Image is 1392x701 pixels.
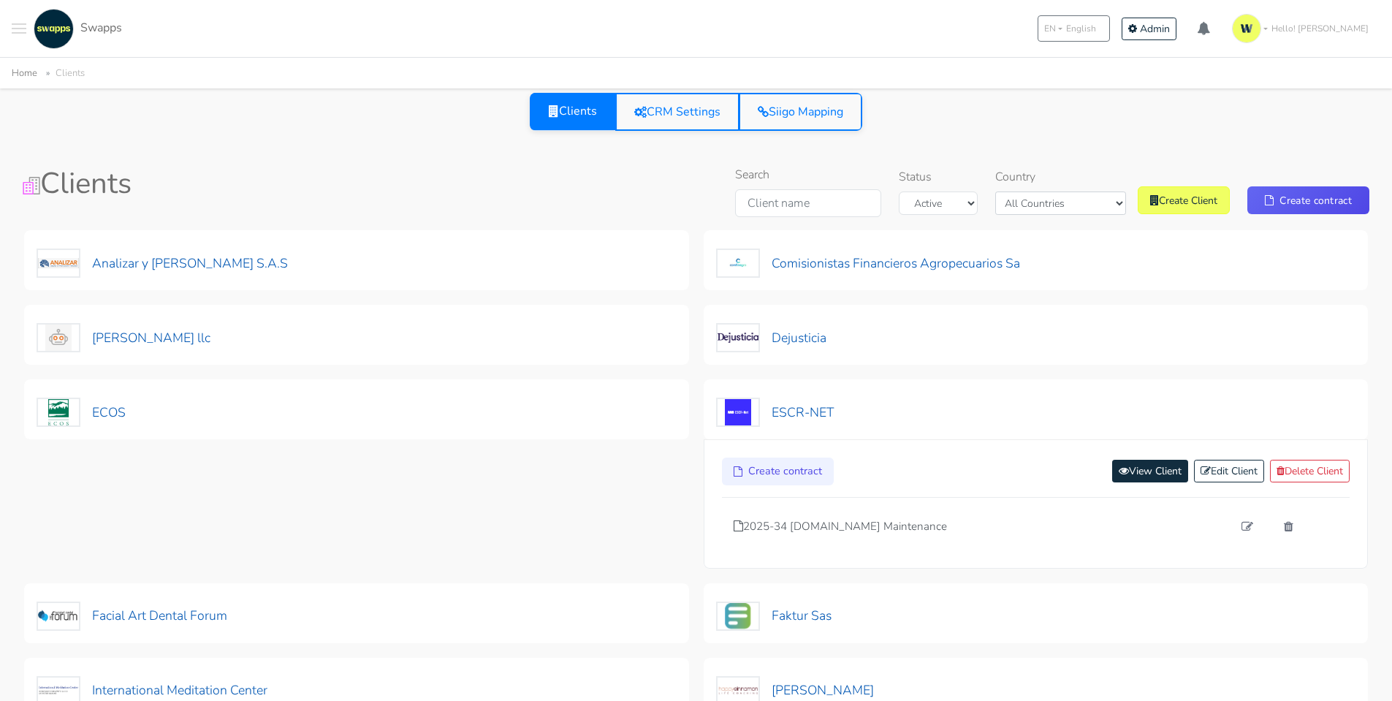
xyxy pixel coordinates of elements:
button: [PERSON_NAME] llc [36,322,211,353]
img: ECOS [37,398,80,427]
a: CRM Settings [615,93,739,131]
div: View selector [530,93,862,131]
li: Clients [40,65,85,82]
a: Edit Client [1194,460,1264,482]
img: isotipo-3-3e143c57.png [1232,14,1261,43]
a: 2025-34 [DOMAIN_NAME] Maintenance [734,518,1233,535]
img: swapps-linkedin-v2.jpg [34,9,74,49]
img: Clients Icon [23,177,40,194]
label: Search [735,166,769,183]
a: Siigo Mapping [739,93,862,131]
span: English [1066,22,1096,35]
img: Analizar y Lombana S.A.S [37,249,80,278]
img: ESCR-NET [716,398,760,427]
label: Country [995,168,1035,186]
img: Craig Storti llc [37,323,80,352]
img: Faktur Sas [716,602,760,631]
span: Admin [1140,22,1170,36]
a: Clients [530,92,616,130]
a: Create contract [722,458,834,485]
a: Swapps [30,9,122,49]
button: ENEnglish [1038,15,1110,42]
label: Status [899,168,932,186]
span: Create contract [748,463,822,480]
button: Faktur Sas [715,601,832,632]
img: Dejusticia [716,323,760,352]
a: Create contract [1247,186,1369,214]
a: Home [12,67,37,80]
span: Hello! [PERSON_NAME] [1271,22,1369,35]
button: Facial Art Dental Forum [36,601,228,632]
a: Admin [1122,18,1176,40]
button: Comisionistas Financieros Agropecuarios Sa [715,248,1021,278]
span: Swapps [80,20,122,36]
button: ECOS [36,397,126,428]
a: Create Client [1138,186,1230,214]
a: Hello! [PERSON_NAME] [1226,8,1380,49]
button: ESCR-NET [715,397,834,428]
a: View Client [1112,460,1188,482]
button: Dejusticia [715,322,827,353]
button: Analizar y [PERSON_NAME] S.A.S [36,248,289,278]
img: Facial Art Dental Forum [37,602,80,631]
a: Delete Client [1270,460,1350,482]
img: Comisionistas Financieros Agropecuarios Sa [716,249,760,278]
h1: Clients [23,166,457,201]
input: Client name [735,189,881,217]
